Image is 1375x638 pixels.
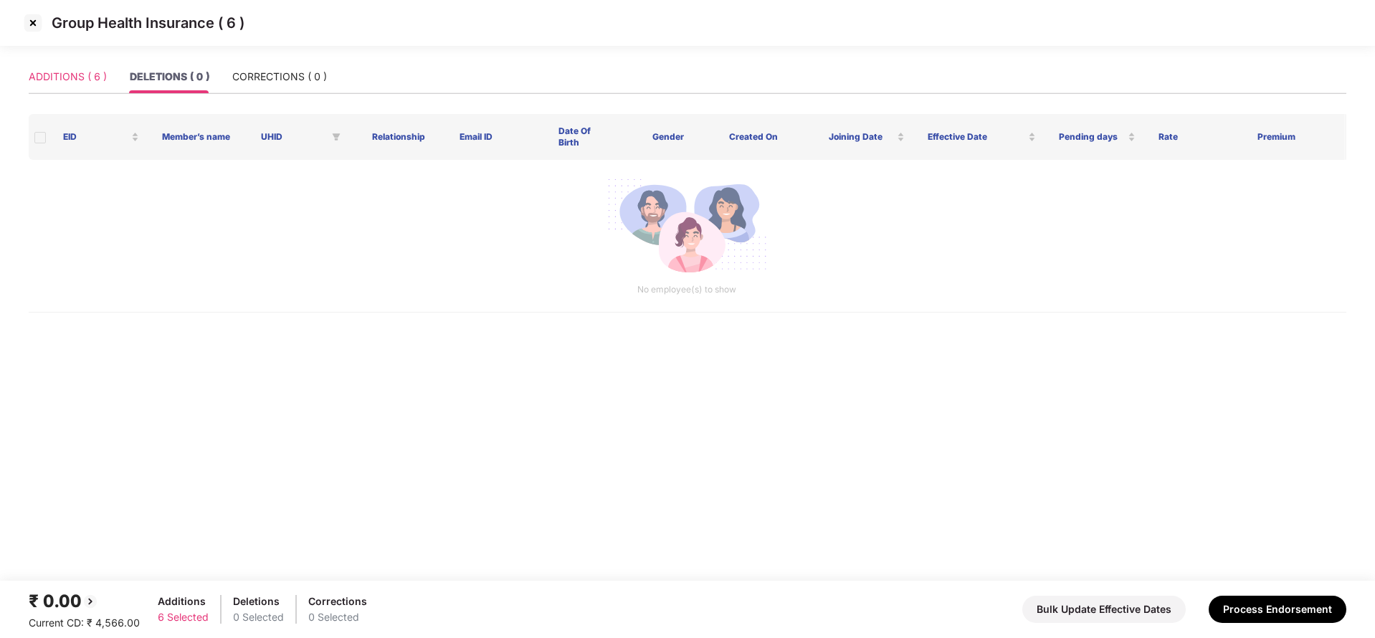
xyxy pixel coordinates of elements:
th: Gender [619,114,718,160]
div: DELETIONS ( 0 ) [130,69,209,85]
img: svg+xml;base64,PHN2ZyBpZD0iQmFjay0yMHgyMCIgeG1sbnM9Imh0dHA6Ly93d3cudzMub3JnLzIwMDAvc3ZnIiB3aWR0aD... [82,593,99,610]
th: Premium [1246,114,1345,160]
th: Member’s name [151,114,249,160]
p: No employee(s) to show [40,283,1333,297]
p: Group Health Insurance ( 6 ) [52,14,244,32]
th: Joining Date [817,114,916,160]
div: ADDITIONS ( 6 ) [29,69,107,85]
img: svg+xml;base64,PHN2ZyB4bWxucz0iaHR0cDovL3d3dy53My5vcmcvMjAwMC9zdmciIGlkPSJNdWx0aXBsZV9lbXBsb3llZS... [606,171,767,283]
div: Corrections [308,594,367,609]
div: CORRECTIONS ( 0 ) [232,69,327,85]
th: Date Of Birth [547,114,619,160]
th: Pending days [1047,114,1146,160]
span: Joining Date [829,131,894,143]
th: Relationship [349,114,448,160]
span: filter [332,133,341,141]
div: Deletions [233,594,284,609]
span: UHID [261,131,325,143]
div: 6 Selected [158,609,209,625]
div: 0 Selected [308,609,367,625]
span: filter [329,128,343,146]
th: Effective Date [916,114,1048,160]
button: Process Endorsement [1209,596,1346,623]
div: ₹ 0.00 [29,588,140,615]
span: Effective Date [928,131,1026,143]
div: Additions [158,594,209,609]
th: EID [52,114,151,160]
span: Current CD: ₹ 4,566.00 [29,616,140,629]
span: EID [63,131,128,143]
img: svg+xml;base64,PHN2ZyBpZD0iQ3Jvc3MtMzJ4MzIiIHhtbG5zPSJodHRwOi8vd3d3LnczLm9yZy8yMDAwL3N2ZyIgd2lkdG... [22,11,44,34]
span: Pending days [1059,131,1124,143]
th: Created On [718,114,817,160]
th: Email ID [448,114,547,160]
th: Rate [1147,114,1246,160]
button: Bulk Update Effective Dates [1022,596,1186,623]
div: 0 Selected [233,609,284,625]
